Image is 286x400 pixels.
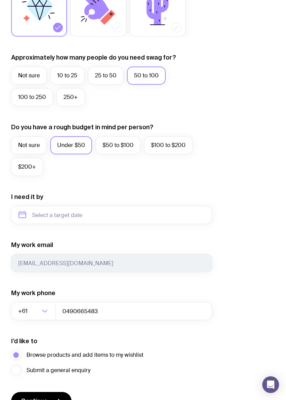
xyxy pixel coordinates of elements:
[96,136,141,154] label: $50 to $100
[50,67,84,85] label: 10 to 25
[11,241,53,249] label: My work email
[11,302,56,320] div: Search for option
[27,351,143,359] span: Browse products and add items to my wishlist
[18,302,29,320] span: +61
[11,53,176,62] label: Approximately how many people do you need swag for?
[144,136,193,154] label: $100 to $200
[11,67,47,85] label: Not sure
[127,67,166,85] label: 50 to 100
[11,337,37,345] label: I’d like to
[29,302,40,320] input: Search for option
[11,254,212,272] input: you@email.com
[11,123,153,131] label: Do you have a rough budget in mind per person?
[262,376,279,393] div: Open Intercom Messenger
[27,366,90,375] span: Submit a general enquiry
[57,88,85,106] label: 250+
[11,88,53,106] label: 100 to 250
[11,193,43,201] label: I need it by
[11,158,43,176] label: $200+
[11,206,212,224] input: Select a target date
[11,289,55,297] label: My work phone
[11,136,47,154] label: Not sure
[88,67,123,85] label: 25 to 50
[55,302,212,320] input: 0400123456
[50,136,92,154] label: Under $50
